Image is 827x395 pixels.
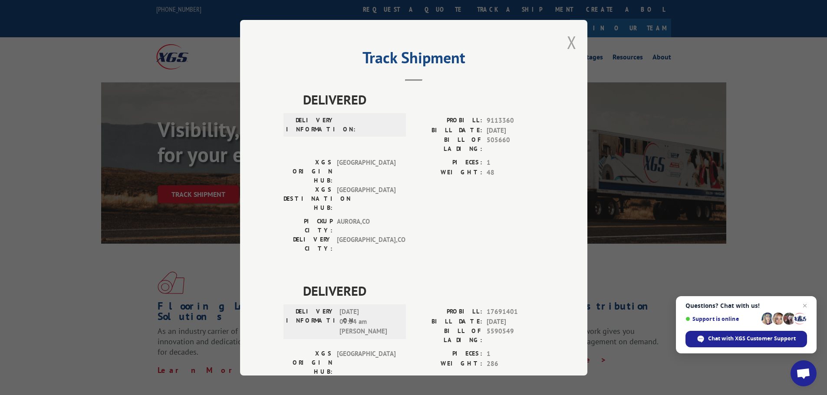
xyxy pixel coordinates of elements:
[487,167,544,177] span: 48
[283,235,333,253] label: DELIVERY CITY:
[337,185,395,212] span: [GEOGRAPHIC_DATA]
[337,235,395,253] span: [GEOGRAPHIC_DATA] , CO
[487,125,544,135] span: [DATE]
[414,359,482,369] label: WEIGHT:
[685,302,807,309] span: Questions? Chat with us!
[685,331,807,347] div: Chat with XGS Customer Support
[339,307,398,336] span: [DATE] 09:34 am [PERSON_NAME]
[283,185,333,212] label: XGS DESTINATION HUB:
[414,317,482,326] label: BILL DATE:
[487,307,544,317] span: 17691401
[487,135,544,153] span: 505660
[487,317,544,326] span: [DATE]
[414,349,482,359] label: PIECES:
[685,316,758,322] span: Support is online
[487,359,544,369] span: 286
[337,158,395,185] span: [GEOGRAPHIC_DATA]
[487,349,544,359] span: 1
[286,307,335,336] label: DELIVERY INFORMATION:
[487,116,544,126] span: 9113360
[487,158,544,168] span: 1
[414,125,482,135] label: BILL DATE:
[414,326,482,345] label: BILL OF LADING:
[337,217,395,235] span: AURORA , CO
[414,158,482,168] label: PIECES:
[414,135,482,153] label: BILL OF LADING:
[791,360,817,386] div: Open chat
[283,158,333,185] label: XGS ORIGIN HUB:
[303,281,544,300] span: DELIVERED
[283,52,544,68] h2: Track Shipment
[800,300,810,311] span: Close chat
[303,90,544,109] span: DELIVERED
[487,326,544,345] span: 5590549
[567,31,577,54] button: Close modal
[283,217,333,235] label: PICKUP CITY:
[708,335,796,343] span: Chat with XGS Customer Support
[283,349,333,376] label: XGS ORIGIN HUB:
[286,116,335,134] label: DELIVERY INFORMATION:
[414,167,482,177] label: WEIGHT:
[414,307,482,317] label: PROBILL:
[414,116,482,126] label: PROBILL:
[337,349,395,376] span: [GEOGRAPHIC_DATA]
